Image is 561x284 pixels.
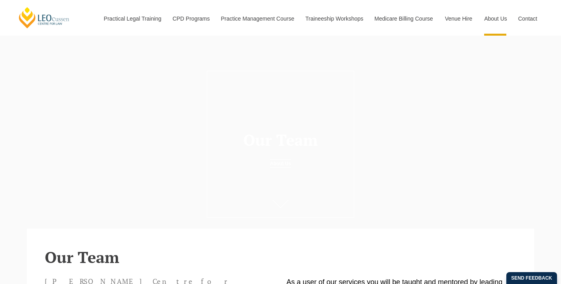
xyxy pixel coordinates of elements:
[478,2,512,36] a: About Us
[368,2,439,36] a: Medicare Billing Course
[166,2,215,36] a: CPD Programs
[508,231,541,264] iframe: LiveChat chat widget
[215,2,300,36] a: Practice Management Course
[300,2,368,36] a: Traineeship Workshops
[213,131,348,149] h1: Our Team
[45,248,516,266] h2: Our Team
[439,2,478,36] a: Venue Hire
[512,2,543,36] a: Contact
[98,2,167,36] a: Practical Legal Training
[18,6,71,29] a: [PERSON_NAME] Centre for Law
[270,159,291,168] a: About Us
